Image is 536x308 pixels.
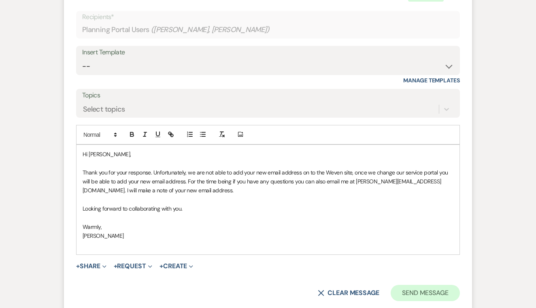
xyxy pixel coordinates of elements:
[114,263,152,269] button: Request
[114,263,117,269] span: +
[82,47,454,58] div: Insert Template
[160,263,193,269] button: Create
[76,263,80,269] span: +
[318,290,379,296] button: Clear message
[403,77,460,84] a: Manage Templates
[82,90,454,101] label: Topics
[83,204,453,213] p: Looking forward to collaborating with you.
[151,24,270,35] span: ( [PERSON_NAME], [PERSON_NAME] )
[82,12,454,22] p: Recipients*
[83,231,453,240] p: [PERSON_NAME]
[76,263,106,269] button: Share
[83,103,125,114] div: Select topics
[83,168,453,195] p: Thank you for your response. Unfortunately, we are not able to add your new email address on to t...
[82,22,454,38] div: Planning Portal Users
[83,222,453,231] p: Warmly,
[83,150,453,159] p: Hi [PERSON_NAME],
[160,263,163,269] span: +
[391,285,460,301] button: Send Message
